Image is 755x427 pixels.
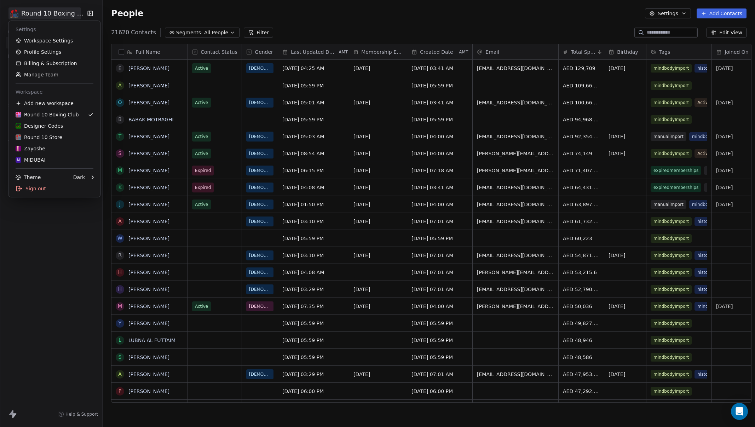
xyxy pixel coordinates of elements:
a: Manage Team [11,69,98,80]
a: Billing & Subscription [11,58,98,69]
span: M [17,157,20,163]
div: MIDUBAI [16,156,46,163]
img: zayoshe_logo@2x-300x51-1.png [16,146,21,151]
img: Round%2010%20Boxing%20Club%20-%20Logo.png [16,112,21,117]
img: DesignerCodes_logo36.png [16,123,21,129]
div: Workspace [11,86,98,98]
img: Round%2010%20Boxing%20Club%20-%20Logo.png [16,134,21,140]
div: Designer Codes [16,122,63,129]
div: Theme [16,174,41,181]
div: Zayoshe [16,145,45,152]
a: Workspace Settings [11,35,98,46]
div: Dark [73,174,85,181]
div: Round 10 Boxing Club [16,111,79,118]
div: Add new workspace [11,98,98,109]
a: Profile Settings [11,46,98,58]
div: Sign out [11,183,98,194]
div: Settings [11,24,98,35]
div: Round 10 Store [16,134,62,141]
